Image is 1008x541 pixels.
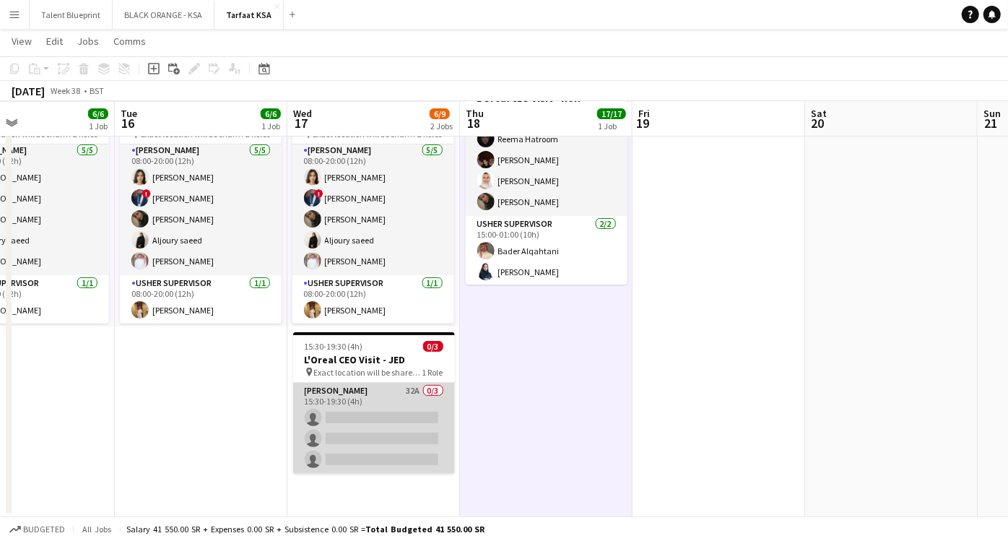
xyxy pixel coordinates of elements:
a: Jobs [71,32,105,51]
span: Thu [466,107,484,120]
span: ! [315,189,323,198]
div: BST [90,85,104,96]
span: Exact location will be shared later [314,367,422,378]
span: Budgeted [23,524,65,534]
span: All jobs [79,524,114,534]
span: Comms [113,35,146,48]
app-card-role: Usher Supervisor2/215:00-01:00 (10h)Bader Alqahtani[PERSON_NAME] [466,216,627,286]
span: View [12,35,32,48]
div: 2 Jobs [430,121,453,131]
button: Tarfaat KSA [214,1,284,29]
h3: L'Oreal CEO Visit - JED [293,353,455,366]
span: 15:30-19:30 (4h) [305,341,363,352]
span: 6/9 [430,108,450,119]
div: 1 Job [598,121,625,131]
app-job-card: 15:00-01:00 (10h) (Fri)17/17L'Oreal CEO Visit - RUH the exact location will be shared later2 Role... [466,71,627,285]
app-job-card: 08:00-20:00 (12h)6/6 Exact location will be shared later2 Roles[PERSON_NAME]5/508:00-20:00 (12h)[... [292,110,454,324]
span: Wed [293,107,312,120]
div: Salary 41 550.00 SR + Expenses 0.00 SR + Subsistence 0.00 SR = [126,524,485,534]
app-card-role: Usher Supervisor1/108:00-20:00 (12h)[PERSON_NAME] [120,275,282,324]
button: BLACK ORANGE - KSA [113,1,214,29]
span: 19 [636,115,650,131]
app-card-role: [PERSON_NAME]5/508:00-20:00 (12h)[PERSON_NAME]![PERSON_NAME][PERSON_NAME]Aljoury saeed[PERSON_NAME] [120,142,282,275]
app-job-card: 08:00-20:00 (12h)6/6 Exact location will be shared later2 Roles[PERSON_NAME]5/508:00-20:00 (12h)[... [120,110,282,324]
button: Budgeted [7,521,67,537]
app-card-role: Usher Supervisor1/108:00-20:00 (12h)[PERSON_NAME] [292,275,454,324]
app-job-card: 15:30-19:30 (4h)0/3L'Oreal CEO Visit - JED Exact location will be shared later1 Role[PERSON_NAME]... [293,332,455,474]
span: 6/6 [261,108,281,119]
span: Sun [983,107,1001,120]
span: 20 [809,115,827,131]
div: [DATE] [12,84,45,98]
span: Total Budgeted 41 550.00 SR [365,524,485,534]
span: 16 [118,115,137,131]
app-card-role: [PERSON_NAME]5/508:00-20:00 (12h)[PERSON_NAME]![PERSON_NAME][PERSON_NAME]Aljoury saeed[PERSON_NAME] [292,142,454,275]
div: 1 Job [89,121,108,131]
a: Comms [108,32,152,51]
span: 18 [464,115,484,131]
div: 1 Job [261,121,280,131]
span: Fri [638,107,650,120]
app-card-role: [PERSON_NAME]32A0/315:30-19:30 (4h) [293,383,455,474]
span: Sat [811,107,827,120]
button: Talent Blueprint [30,1,113,29]
span: Week 38 [48,85,84,96]
span: Jobs [77,35,99,48]
span: 6/6 [88,108,108,119]
span: 21 [981,115,1001,131]
a: View [6,32,38,51]
span: 17 [291,115,312,131]
span: Edit [46,35,63,48]
span: 0/3 [423,341,443,352]
span: Tue [121,107,137,120]
span: 17/17 [597,108,626,119]
a: Edit [40,32,69,51]
span: ! [142,189,151,198]
span: 1 Role [422,367,443,378]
